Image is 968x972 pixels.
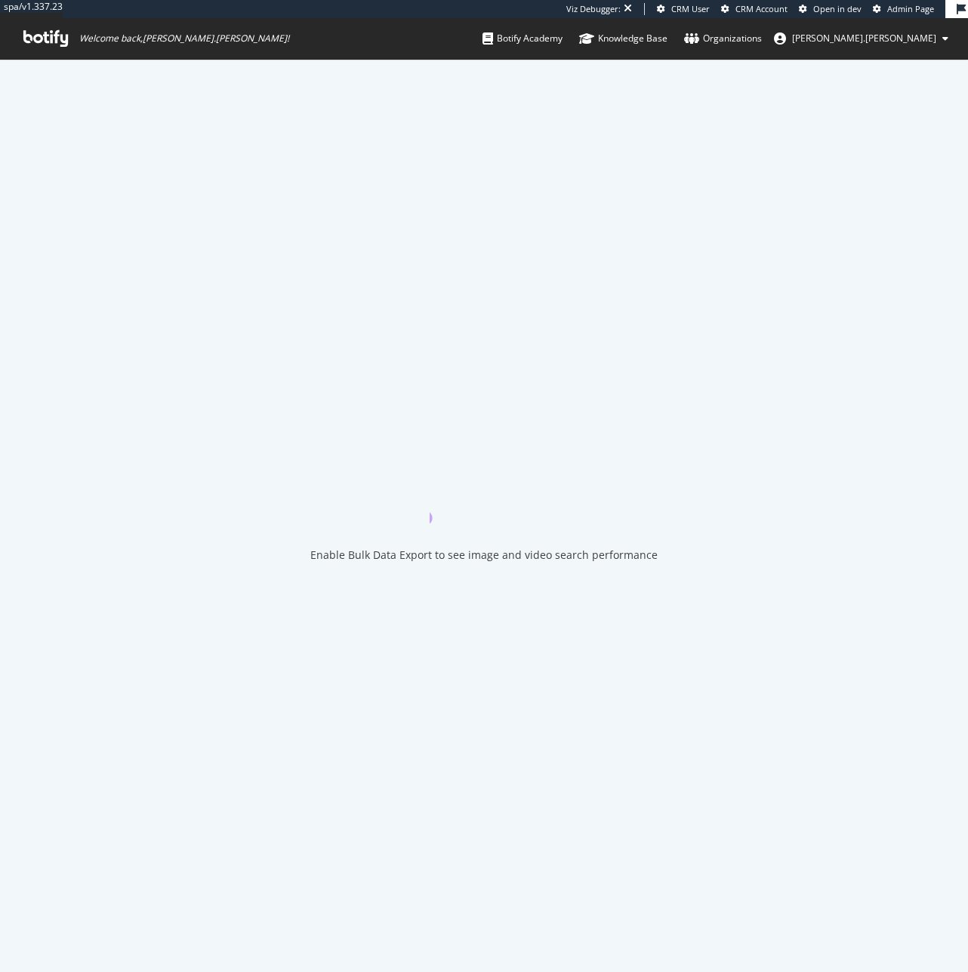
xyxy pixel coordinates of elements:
a: Botify Academy [482,18,563,59]
div: Viz Debugger: [566,3,621,15]
span: CRM User [671,3,710,14]
a: Organizations [684,18,762,59]
a: Admin Page [873,3,934,15]
a: CRM User [657,3,710,15]
a: Open in dev [799,3,862,15]
div: Botify Academy [482,31,563,46]
div: Enable Bulk Data Export to see image and video search performance [310,548,658,563]
div: animation [430,469,538,523]
button: [PERSON_NAME].[PERSON_NAME] [762,26,960,51]
span: CRM Account [735,3,788,14]
div: Knowledge Base [579,31,667,46]
span: jessica.jordan [792,32,936,45]
a: CRM Account [721,3,788,15]
a: Knowledge Base [579,18,667,59]
span: Open in dev [813,3,862,14]
span: Welcome back, [PERSON_NAME].[PERSON_NAME] ! [79,32,289,45]
span: Admin Page [887,3,934,14]
div: Organizations [684,31,762,46]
